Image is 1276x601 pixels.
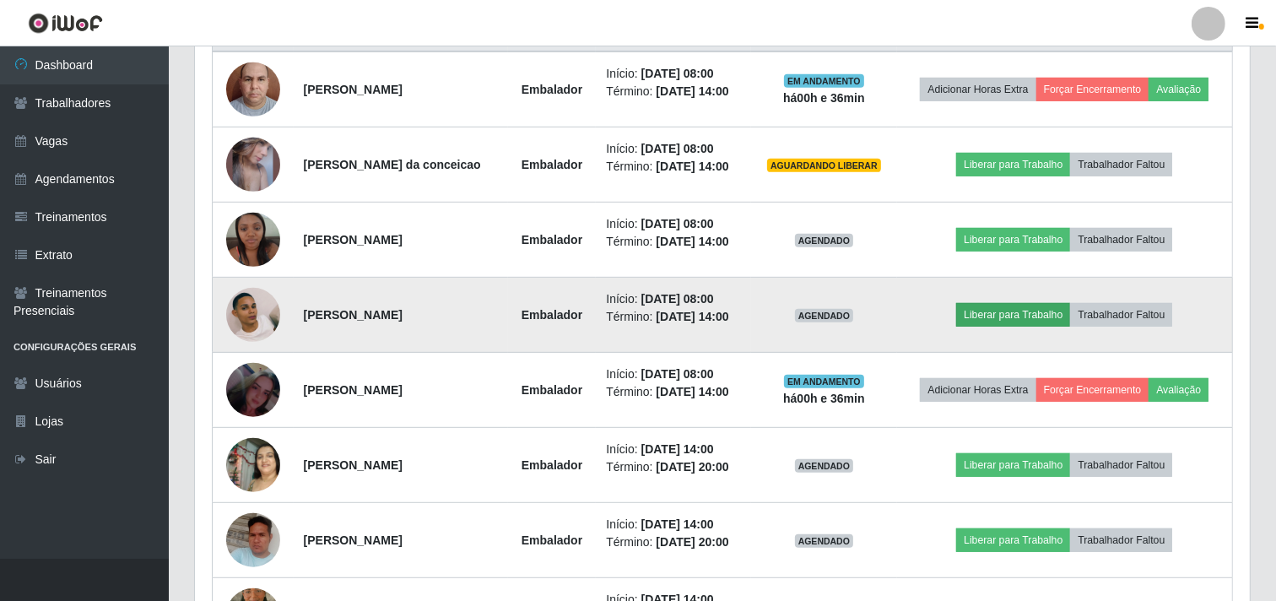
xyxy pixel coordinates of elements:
[522,533,582,547] strong: Embalador
[956,228,1070,252] button: Liberar para Trabalho
[522,158,582,171] strong: Embalador
[304,383,403,397] strong: [PERSON_NAME]
[1070,453,1172,477] button: Trabalhador Faltou
[795,234,854,247] span: AGENDADO
[304,308,403,322] strong: [PERSON_NAME]
[956,303,1070,327] button: Liberar para Trabalho
[656,235,728,248] time: [DATE] 14:00
[641,292,714,306] time: [DATE] 08:00
[606,83,741,100] li: Término:
[1070,153,1172,176] button: Trabalhador Faltou
[1149,378,1208,402] button: Avaliação
[606,458,741,476] li: Término:
[304,158,481,171] strong: [PERSON_NAME] da conceicao
[656,84,728,98] time: [DATE] 14:00
[641,367,714,381] time: [DATE] 08:00
[920,78,1035,101] button: Adicionar Horas Extra
[784,375,864,388] span: EM ANDAMENTO
[226,492,280,588] img: 1709678182246.jpeg
[606,441,741,458] li: Início:
[656,460,728,474] time: [DATE] 20:00
[641,517,714,531] time: [DATE] 14:00
[656,310,728,323] time: [DATE] 14:00
[920,378,1035,402] button: Adicionar Horas Extra
[522,233,582,246] strong: Embalador
[606,533,741,551] li: Término:
[522,308,582,322] strong: Embalador
[606,158,741,176] li: Término:
[606,516,741,533] li: Início:
[795,534,854,548] span: AGENDADO
[522,458,582,472] strong: Embalador
[304,458,403,472] strong: [PERSON_NAME]
[606,215,741,233] li: Início:
[304,233,403,246] strong: [PERSON_NAME]
[606,140,741,158] li: Início:
[656,535,728,549] time: [DATE] 20:00
[304,83,403,96] strong: [PERSON_NAME]
[304,533,403,547] strong: [PERSON_NAME]
[1070,303,1172,327] button: Trabalhador Faltou
[956,528,1070,552] button: Liberar para Trabalho
[226,53,280,125] img: 1708352184116.jpeg
[1036,78,1149,101] button: Forçar Encerramento
[606,65,741,83] li: Início:
[226,429,280,501] img: 1707916036047.jpeg
[641,142,714,155] time: [DATE] 08:00
[767,159,881,172] span: AGUARDANDO LIBERAR
[606,365,741,383] li: Início:
[956,453,1070,477] button: Liberar para Trabalho
[656,385,728,398] time: [DATE] 14:00
[1149,78,1208,101] button: Avaliação
[641,442,714,456] time: [DATE] 14:00
[226,203,280,275] img: 1728315936790.jpeg
[641,217,714,230] time: [DATE] 08:00
[606,233,741,251] li: Término:
[522,83,582,96] strong: Embalador
[656,160,728,173] time: [DATE] 14:00
[795,309,854,322] span: AGENDADO
[783,91,865,105] strong: há 00 h e 36 min
[226,267,280,363] img: 1745585720704.jpeg
[522,383,582,397] strong: Embalador
[606,383,741,401] li: Término:
[784,74,864,88] span: EM ANDAMENTO
[956,153,1070,176] button: Liberar para Trabalho
[28,13,103,34] img: CoreUI Logo
[1070,528,1172,552] button: Trabalhador Faltou
[795,459,854,473] span: AGENDADO
[226,124,280,206] img: 1758218075605.jpeg
[606,290,741,308] li: Início:
[1070,228,1172,252] button: Trabalhador Faltou
[783,392,865,405] strong: há 00 h e 36 min
[606,308,741,326] li: Término:
[1036,378,1149,402] button: Forçar Encerramento
[641,67,714,80] time: [DATE] 08:00
[226,342,280,438] img: 1750085775570.jpeg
